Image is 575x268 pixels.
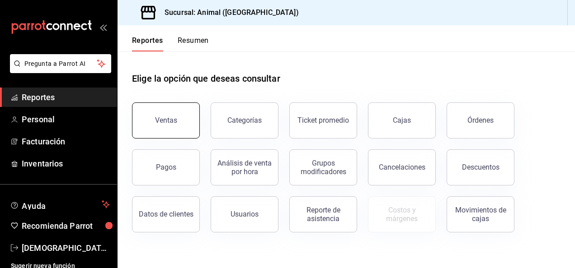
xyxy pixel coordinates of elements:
[393,116,411,125] div: Cajas
[99,23,107,31] button: open_drawer_menu
[227,116,262,125] div: Categorías
[289,196,357,232] button: Reporte de asistencia
[132,36,163,51] button: Reportes
[467,116,494,125] div: Órdenes
[132,102,200,139] button: Ventas
[447,149,514,185] button: Descuentos
[132,72,280,85] h1: Elige la opción que deseas consultar
[22,157,110,170] span: Inventarios
[289,149,357,185] button: Grupos modificadores
[452,206,509,223] div: Movimientos de cajas
[368,102,436,139] button: Cajas
[295,206,351,223] div: Reporte de asistencia
[22,220,110,232] span: Recomienda Parrot
[139,210,193,218] div: Datos de clientes
[368,196,436,232] button: Contrata inventarios para ver este reporte
[447,102,514,139] button: Órdenes
[211,149,278,185] button: Análisis de venta por hora
[24,59,97,69] span: Pregunta a Parrot AI
[155,116,177,125] div: Ventas
[132,36,209,51] div: navigation tabs
[211,196,278,232] button: Usuarios
[22,242,110,254] span: [DEMOGRAPHIC_DATA][PERSON_NAME]
[10,54,111,73] button: Pregunta a Parrot AI
[6,65,111,75] a: Pregunta a Parrot AI
[379,163,425,171] div: Cancelaciones
[231,210,259,218] div: Usuarios
[447,196,514,232] button: Movimientos de cajas
[22,135,110,148] span: Facturación
[156,163,176,171] div: Pagos
[157,7,299,18] h3: Sucursal: Animal ([GEOGRAPHIC_DATA])
[374,206,430,223] div: Costos y márgenes
[297,116,349,125] div: Ticket promedio
[289,102,357,139] button: Ticket promedio
[132,149,200,185] button: Pagos
[211,102,278,139] button: Categorías
[462,163,500,171] div: Descuentos
[217,159,273,176] div: Análisis de venta por hora
[178,36,209,51] button: Resumen
[22,113,110,125] span: Personal
[132,196,200,232] button: Datos de clientes
[295,159,351,176] div: Grupos modificadores
[22,199,98,210] span: Ayuda
[368,149,436,185] button: Cancelaciones
[22,91,110,103] span: Reportes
